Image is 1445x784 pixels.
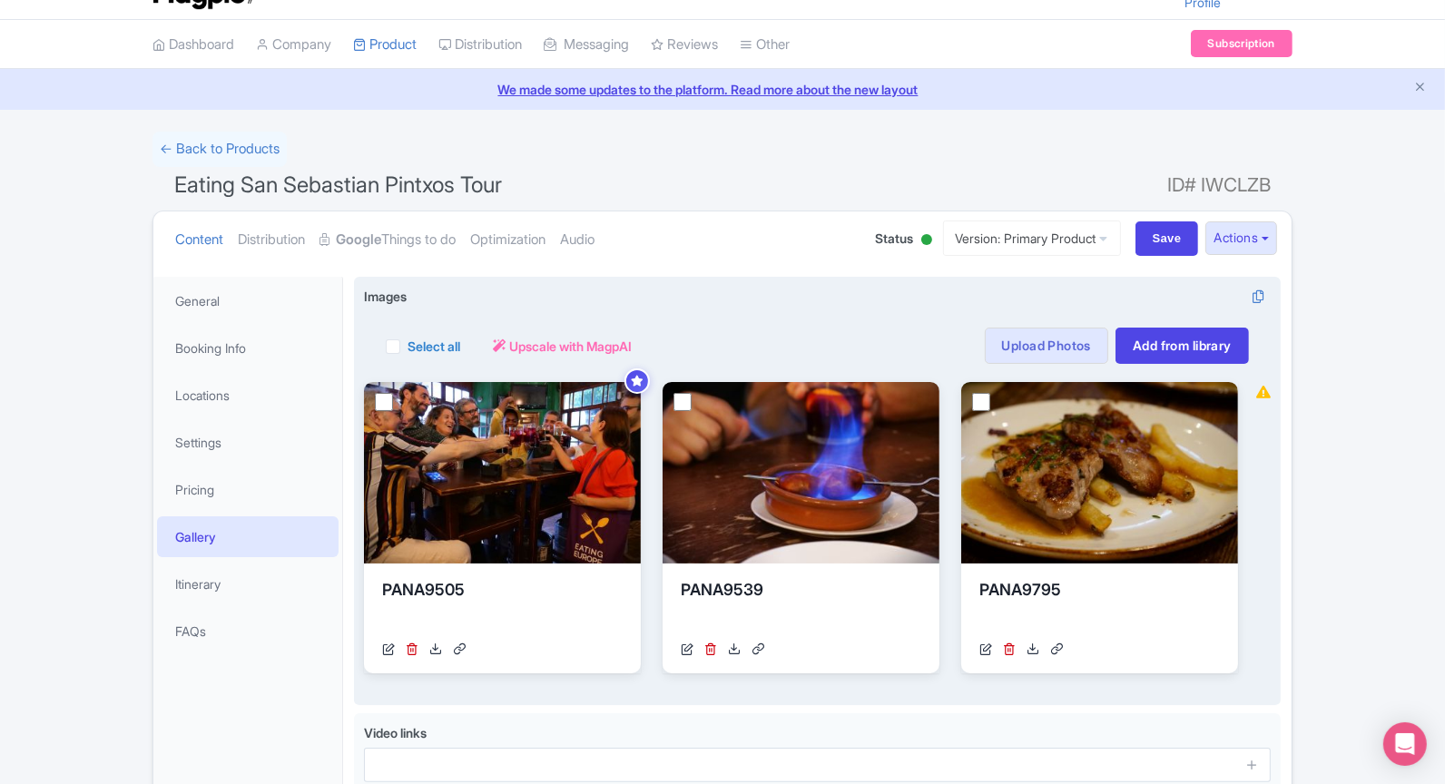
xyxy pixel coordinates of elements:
span: Images [364,287,407,306]
a: Other [740,20,790,70]
a: FAQs [157,611,339,652]
a: Content [175,211,223,269]
button: Close [1384,84,1399,106]
input: Save [1135,221,1199,256]
span: Video links [364,725,427,740]
a: Reviews [651,20,718,70]
strong: Google [336,230,381,250]
a: GoogleThings to do [319,211,456,269]
a: Settings [157,422,339,463]
a: Pricing [157,469,339,510]
div: PANA9505 [382,578,623,632]
span: Status [876,229,914,248]
a: Product [353,20,417,70]
a: Upscale with MagpAI [493,337,632,356]
a: Distribution [438,20,522,70]
a: Upload Photos [985,328,1108,364]
button: Actions [1205,221,1277,255]
a: Gallery [157,516,339,557]
span: Eating San Sebastian Pintxos Tour [174,171,502,198]
label: Select all [408,337,460,356]
span: Upscale with MagpAI [509,337,632,356]
div: PANA9539 [681,578,921,632]
a: Distribution [238,211,305,269]
a: Messaging [544,20,629,70]
div: Product updated successfully [1121,107,1370,126]
a: Booking Info [157,328,339,368]
a: Company [256,20,331,70]
a: Add from library [1116,328,1249,364]
a: Itinerary [157,563,339,604]
a: Locations [157,375,339,416]
a: ← Back to Products [152,132,287,167]
a: We made some updates to the platform. Read more about the new layout [11,80,1434,99]
a: Optimization [470,211,546,269]
a: General [157,280,339,321]
a: Audio [560,211,595,269]
span: ID# IWCLZB [1167,167,1271,203]
div: PANA9795 [979,578,1220,632]
a: Version: Primary Product [943,220,1121,256]
a: Dashboard [152,20,234,70]
div: Success [1121,84,1370,103]
div: Open Intercom Messenger [1383,722,1427,766]
a: Subscription [1191,30,1293,57]
div: Active [918,227,936,255]
button: Close announcement [1413,78,1427,99]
